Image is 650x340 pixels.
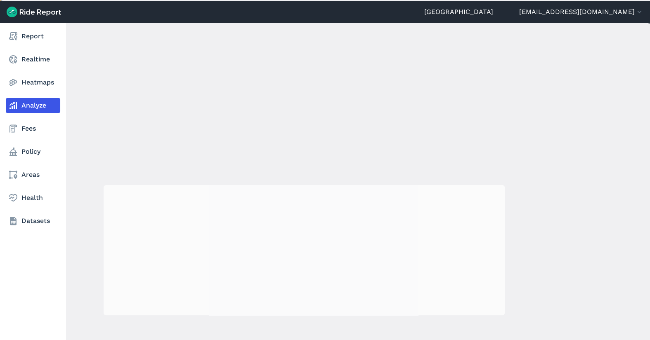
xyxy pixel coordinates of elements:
a: Realtime [6,52,60,67]
div: loading [104,185,505,315]
a: Report [6,29,60,44]
a: Policy [6,144,60,159]
button: Previous [0,0,1,1]
a: Datasets [6,213,60,228]
a: Health [6,190,60,205]
a: Heatmaps [6,75,60,90]
a: Analyze [6,98,60,113]
button: Settings [1,0,2,1]
a: Areas [6,167,60,182]
a: [GEOGRAPHIC_DATA] [424,7,493,17]
button: [EMAIL_ADDRESS][DOMAIN_NAME] [519,7,643,17]
img: Ride Report [7,7,61,17]
a: Fees [6,121,60,136]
